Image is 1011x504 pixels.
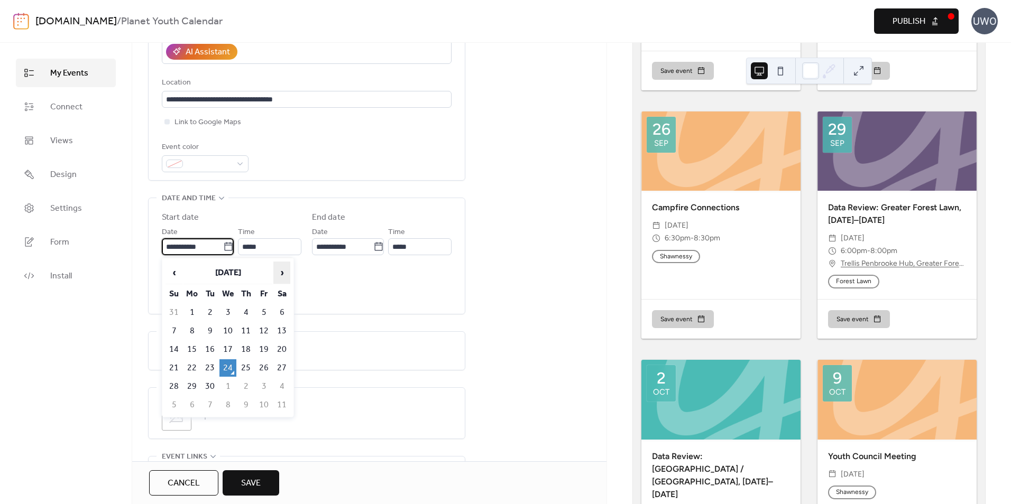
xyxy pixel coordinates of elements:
[166,262,182,283] span: ‹
[665,232,691,245] span: 6:30pm
[50,270,72,283] span: Install
[237,359,254,377] td: 25
[273,341,290,358] td: 20
[16,126,116,155] a: Views
[238,226,255,239] span: Time
[828,468,837,481] div: ​
[870,245,897,257] span: 8:00pm
[149,470,218,496] a: Cancel
[186,46,230,59] div: AI Assistant
[183,262,272,284] th: [DATE]
[641,201,801,214] div: Campfire Connections
[13,13,29,30] img: logo
[162,77,449,89] div: Location
[828,232,837,245] div: ​
[817,201,977,227] div: Data Review: Greater Forest Lawn, [DATE]–[DATE]
[273,396,290,414] td: 11
[50,236,69,249] span: Form
[50,67,88,80] span: My Events
[219,396,236,414] td: 8
[828,122,846,137] div: 29
[691,232,694,245] span: -
[255,341,272,358] td: 19
[817,450,977,463] div: Youth Council Meeting
[50,135,73,147] span: Views
[166,396,182,414] td: 5
[273,285,290,303] th: Sa
[183,378,200,395] td: 29
[219,359,236,377] td: 24
[162,211,199,224] div: Start date
[16,262,116,290] a: Install
[312,226,328,239] span: Date
[255,285,272,303] th: Fr
[183,285,200,303] th: Mo
[273,304,290,321] td: 6
[237,341,254,358] td: 18
[274,262,290,283] span: ›
[893,15,925,28] span: Publish
[201,359,218,377] td: 23
[237,322,254,340] td: 11
[665,219,688,232] span: [DATE]
[828,257,837,270] div: ​
[312,211,345,224] div: End date
[183,396,200,414] td: 6
[694,232,720,245] span: 8:30pm
[16,160,116,189] a: Design
[841,245,867,257] span: 6:00pm
[162,141,246,154] div: Event color
[201,304,218,321] td: 2
[653,388,669,396] div: Oct
[828,310,890,328] button: Save event
[219,378,236,395] td: 1
[162,451,207,463] span: Event links
[652,310,714,328] button: Save event
[237,378,254,395] td: 2
[16,194,116,222] a: Settings
[16,59,116,87] a: My Events
[867,245,870,257] span: -
[16,92,116,121] a: Connect
[166,322,182,340] td: 7
[241,477,261,490] span: Save
[50,169,77,181] span: Design
[201,378,218,395] td: 30
[201,341,218,358] td: 16
[237,285,254,303] th: Th
[162,226,178,239] span: Date
[183,322,200,340] td: 8
[117,12,121,32] b: /
[273,322,290,340] td: 13
[652,232,660,245] div: ​
[201,322,218,340] td: 9
[183,359,200,377] td: 22
[833,370,842,386] div: 9
[183,341,200,358] td: 15
[50,202,82,215] span: Settings
[255,322,272,340] td: 12
[121,12,223,32] b: Planet Youth Calendar
[841,257,966,270] a: Trellis Penbrooke Hub, Greater Forest Lawn
[829,388,845,396] div: Oct
[255,378,272,395] td: 3
[50,101,82,114] span: Connect
[166,44,237,60] button: AI Assistant
[183,304,200,321] td: 1
[841,232,865,245] span: [DATE]
[201,396,218,414] td: 7
[874,8,959,34] button: Publish
[201,285,218,303] th: Tu
[255,359,272,377] td: 26
[168,477,200,490] span: Cancel
[219,285,236,303] th: We
[652,219,660,232] div: ​
[219,304,236,321] td: 3
[166,285,182,303] th: Su
[657,370,666,386] div: 2
[35,12,117,32] a: [DOMAIN_NAME]
[237,396,254,414] td: 9
[255,396,272,414] td: 10
[652,122,670,137] div: 26
[237,304,254,321] td: 4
